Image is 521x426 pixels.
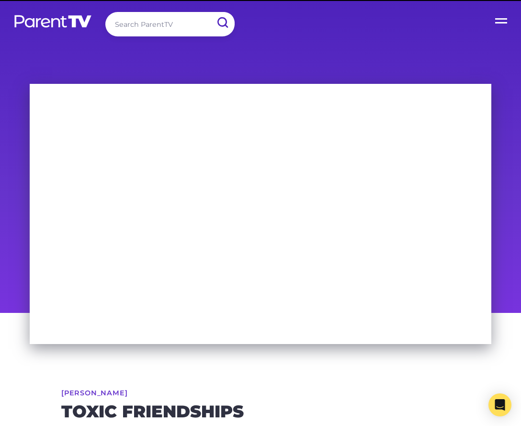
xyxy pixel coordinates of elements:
[13,14,92,28] img: parenttv-logo-white.4c85aaf.svg
[61,390,127,396] a: [PERSON_NAME]
[210,12,235,34] input: Submit
[105,12,235,36] input: Search ParentTV
[61,404,460,419] h2: Toxic friendships
[488,393,511,416] div: Open Intercom Messenger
